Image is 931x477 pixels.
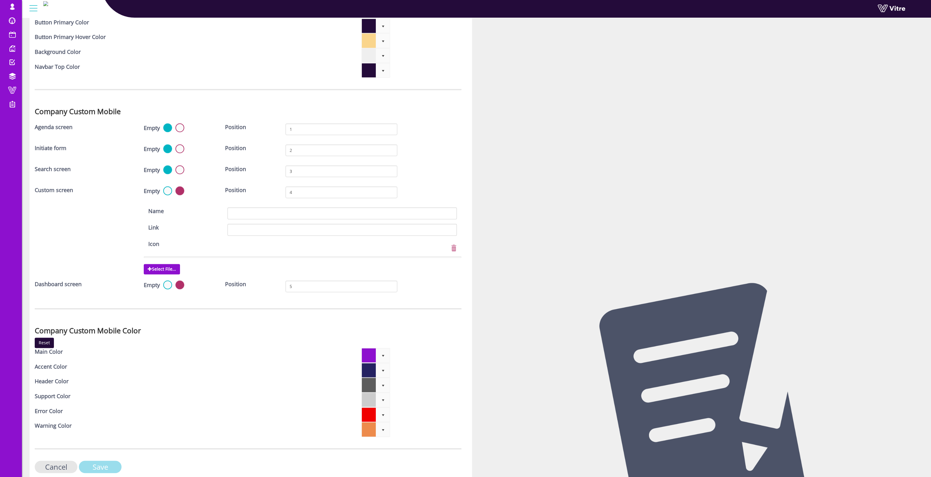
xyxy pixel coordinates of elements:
img: 64d0548c-ec14-4e53-85fa-6f48ac15b80d.png [43,1,48,6]
span: select [376,422,390,437]
label: Empty [144,124,160,132]
label: Name [148,207,164,215]
span: select [376,63,390,78]
span: select [376,33,390,48]
label: Search screen [35,165,71,173]
label: Position [225,186,246,194]
span: select [376,393,390,407]
input: Cancel [35,461,77,473]
label: Icon [148,240,159,248]
span: Select File... [144,264,180,274]
label: Button Primary Hover Color [35,33,106,41]
span: Current selected color is #efefef [361,48,390,63]
label: Position [225,280,246,288]
label: Main Color [35,348,63,356]
span: Current selected color is #f00000 [361,407,390,422]
label: Error Color [35,407,63,415]
input: Save [79,461,122,473]
label: Empty [144,166,160,174]
span: select [376,408,390,422]
label: Background Color [35,48,81,56]
span: Current selected color is #252262 [361,363,390,378]
h3: Company Custom Mobile [35,107,461,115]
label: Position [225,123,246,131]
label: Accent Color [35,363,67,371]
span: select [376,378,390,392]
span: select [376,19,390,33]
label: Dashboard screen [35,280,82,288]
label: Position [225,144,246,152]
h3: Company Custom Mobile Color [35,327,461,335]
span: select [376,48,390,63]
span: Current selected color is #5d5d5d [361,377,390,392]
label: Support Color [35,392,70,400]
span: Current selected color is #cccccc [361,392,390,407]
label: Empty [144,145,160,153]
span: Current selected color is #ed8b4c [361,422,390,437]
label: Navbar Top Color [35,63,80,71]
label: Header Color [35,377,69,385]
span: select [376,348,390,363]
input: Reset [35,338,54,348]
label: Empty [144,281,160,289]
span: Current selected color is #fad58c [361,33,390,48]
span: Current selected color is #8d10ce [361,348,390,363]
label: Warning Color [35,422,72,430]
label: Empty [144,187,160,195]
label: Position [225,165,246,173]
span: select [376,363,390,377]
label: Initiate form [35,144,66,152]
label: Agenda screen [35,123,72,131]
label: Custom screen [35,186,73,194]
label: Button Primary Color [35,19,89,26]
label: Link [148,224,159,232]
span: Current selected color is #240b3a [361,19,390,33]
span: Current selected color is #240b3a [361,63,390,78]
